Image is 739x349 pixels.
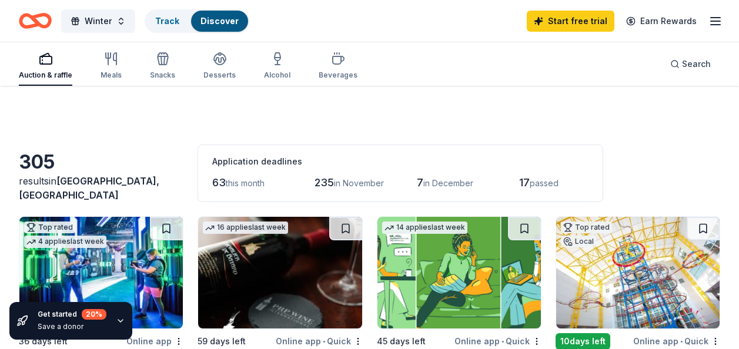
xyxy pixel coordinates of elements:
[198,334,246,348] div: 59 days left
[264,71,290,80] div: Alcohol
[661,52,720,76] button: Search
[212,176,226,189] span: 63
[276,334,363,348] div: Online app Quick
[82,309,106,320] div: 20 %
[382,222,467,234] div: 14 applies last week
[150,71,175,80] div: Snacks
[212,155,588,169] div: Application deadlines
[423,178,473,188] span: in December
[155,16,179,26] a: Track
[198,217,362,328] img: Image for PRP Wine International
[377,334,426,348] div: 45 days left
[101,71,122,80] div: Meals
[561,236,596,247] div: Local
[200,16,239,26] a: Discover
[319,71,357,80] div: Beverages
[85,14,112,28] span: Winter
[101,47,122,86] button: Meals
[527,11,614,32] a: Start free trial
[519,176,530,189] span: 17
[530,178,559,188] span: passed
[680,337,683,346] span: •
[145,9,249,33] button: TrackDiscover
[226,178,265,188] span: this month
[19,217,183,328] img: Image for WonderWorks Orlando
[19,175,159,201] span: in
[556,217,720,328] img: Image for Museum of Discovery and Science
[501,337,504,346] span: •
[315,176,334,189] span: 235
[19,47,72,86] button: Auction & raffle
[19,150,183,174] div: 305
[334,178,384,188] span: in November
[150,47,175,86] button: Snacks
[454,334,541,348] div: Online app Quick
[19,175,159,201] span: [GEOGRAPHIC_DATA], [GEOGRAPHIC_DATA]
[61,9,135,33] button: Winter
[377,217,541,328] img: Image for BetterHelp Social Impact
[619,11,704,32] a: Earn Rewards
[203,222,288,234] div: 16 applies last week
[24,236,106,248] div: 4 applies last week
[682,57,711,71] span: Search
[633,334,720,348] div: Online app Quick
[203,47,236,86] button: Desserts
[19,71,72,80] div: Auction & raffle
[319,47,357,86] button: Beverages
[203,71,236,80] div: Desserts
[561,222,612,233] div: Top rated
[38,309,106,320] div: Get started
[24,222,75,233] div: Top rated
[323,337,325,346] span: •
[417,176,423,189] span: 7
[38,322,106,331] div: Save a donor
[19,7,52,35] a: Home
[264,47,290,86] button: Alcohol
[19,174,183,202] div: results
